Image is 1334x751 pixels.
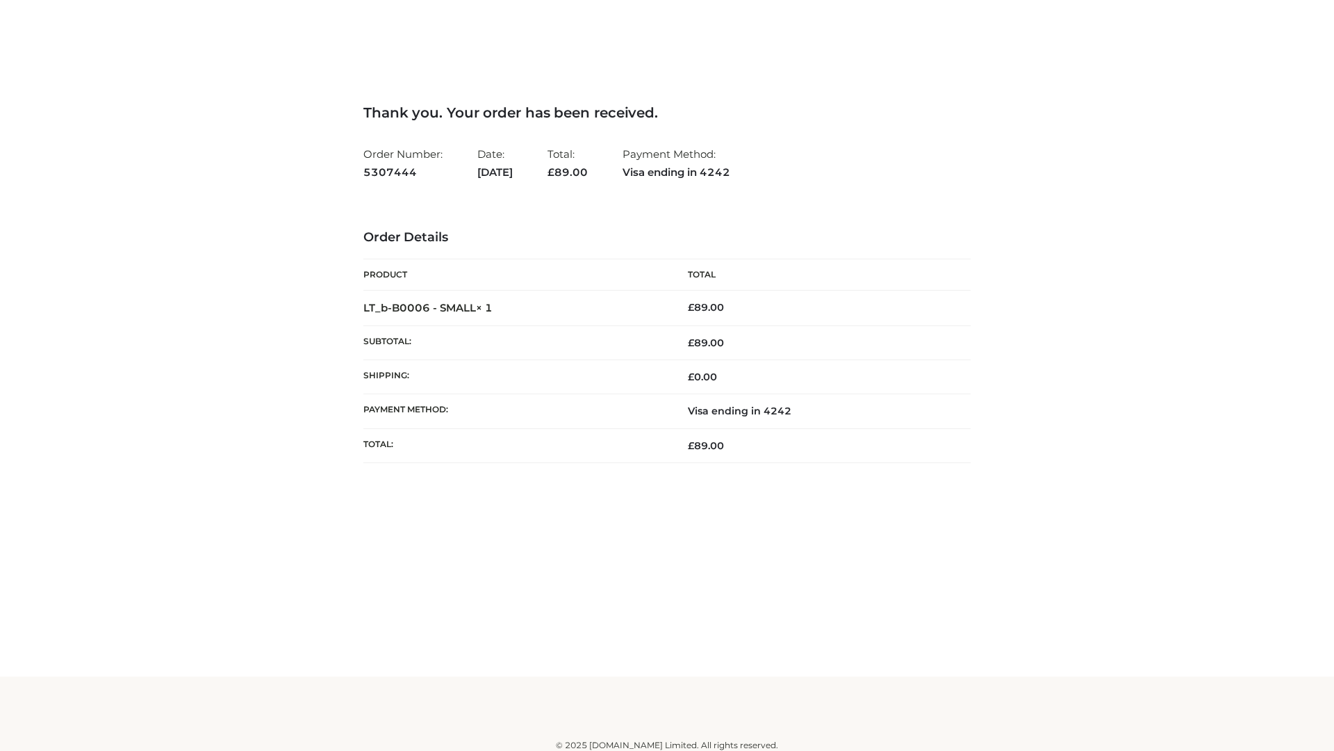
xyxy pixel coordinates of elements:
td: Visa ending in 4242 [667,394,971,428]
span: 89.00 [688,337,724,349]
strong: 5307444 [363,163,443,181]
strong: × 1 [476,301,493,314]
th: Total [667,259,971,291]
li: Total: [547,142,588,184]
span: £ [688,371,694,383]
span: 89.00 [547,165,588,179]
li: Order Number: [363,142,443,184]
h3: Thank you. Your order has been received. [363,104,971,121]
bdi: 0.00 [688,371,717,383]
span: £ [688,337,694,349]
li: Payment Method: [623,142,730,184]
th: Payment method: [363,394,667,428]
li: Date: [477,142,513,184]
span: £ [688,301,694,314]
th: Product [363,259,667,291]
span: £ [547,165,554,179]
th: Subtotal: [363,325,667,360]
th: Shipping: [363,360,667,394]
strong: Visa ending in 4242 [623,163,730,181]
strong: LT_b-B0006 - SMALL [363,301,493,314]
strong: [DATE] [477,163,513,181]
h3: Order Details [363,230,971,245]
bdi: 89.00 [688,301,724,314]
span: 89.00 [688,439,724,452]
th: Total: [363,428,667,462]
span: £ [688,439,694,452]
